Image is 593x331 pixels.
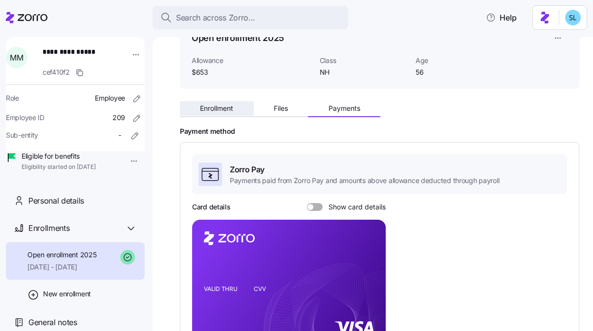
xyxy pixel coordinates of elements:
[192,32,284,44] h1: Open enrollment 2025
[6,130,38,140] span: Sub-entity
[27,262,96,272] span: [DATE] - [DATE]
[254,285,266,292] tspan: CVV
[274,105,288,112] span: Files
[486,12,517,23] span: Help
[28,222,69,234] span: Enrollments
[95,93,125,103] span: Employee
[6,113,44,123] span: Employee ID
[416,67,504,77] span: 56
[180,127,579,136] h2: Payment method
[28,195,84,207] span: Personal details
[320,56,408,65] span: Class
[10,54,23,62] span: M M
[43,289,91,299] span: New enrollment
[22,151,96,161] span: Eligible for benefits
[118,130,121,140] span: -
[28,316,77,329] span: General notes
[192,67,312,77] span: $653
[192,202,231,212] h3: Card details
[478,8,525,27] button: Help
[230,164,499,176] span: Zorro Pay
[323,203,386,211] span: Show card details
[192,56,312,65] span: Allowance
[176,12,255,24] span: Search across Zorro...
[230,176,499,186] span: Payments paid from Zorro Pay and amounts above allowance deducted through payroll
[43,67,70,77] span: cef410f2
[6,93,19,103] span: Role
[204,285,238,292] tspan: VALID THRU
[416,56,504,65] span: Age
[153,6,348,29] button: Search across Zorro...
[565,10,581,25] img: 7c620d928e46699fcfb78cede4daf1d1
[27,250,96,260] span: Open enrollment 2025
[320,67,408,77] span: NH
[112,113,125,123] span: 209
[329,105,360,112] span: Payments
[200,105,233,112] span: Enrollment
[22,163,96,171] span: Eligibility started on [DATE]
